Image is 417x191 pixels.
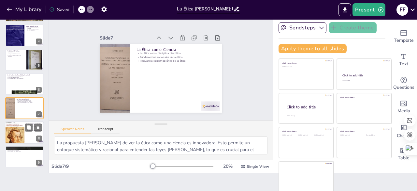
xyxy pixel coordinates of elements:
[141,1,180,43] div: Slide 7
[7,74,42,76] p: La Relación entre Moralidad y Legalidad
[7,150,42,151] p: Reflexión sobre la moralidad
[7,55,24,57] p: La crítica a las teorías basadas en resultados
[36,39,42,44] div: 4
[396,3,408,16] button: F F
[7,77,42,78] p: La primacía de la moralidad
[51,163,151,169] div: Slide 7 / 9
[366,135,386,136] div: Click to add text
[391,142,417,166] div: Add a table
[352,3,385,16] button: Present
[7,147,42,149] p: Conclusiones
[34,123,42,131] button: Delete Slide
[149,44,205,106] p: Relevancia contemporánea de la ética
[26,25,42,27] p: La Autonomía Moral
[155,39,211,101] p: La ética como disciplina científica
[5,24,44,46] div: 4
[391,25,417,48] div: Add ready made slides
[17,102,42,103] p: Relevancia contemporánea de la ética
[393,84,414,91] span: Questions
[26,30,42,32] p: La moralidad interna
[391,95,417,119] div: Add images, graphics, shapes or video
[25,123,33,131] button: Duplicate Slide
[36,63,42,69] div: 5
[91,127,120,134] button: Transcript
[282,62,329,65] div: Click to add title
[49,7,69,13] div: Saved
[247,164,269,169] span: Single View
[340,130,387,133] div: Click to add title
[177,4,233,14] input: Insert title
[5,121,44,144] div: 8
[5,146,44,167] div: 9
[329,22,377,33] button: Create theme
[26,127,42,130] p: Falta de consideración de las emociones
[17,98,42,100] p: La Ética como Ciencia
[17,101,42,102] p: Fundamentos racionales de la ética
[54,127,91,134] button: Speaker Notes
[36,111,42,117] div: 7
[342,80,385,82] div: Click to add text
[391,48,417,72] div: Add text boxes
[340,135,361,136] div: Click to add text
[7,148,42,150] p: Relevancia de la ética kantiana
[397,132,410,139] span: Charts
[157,36,214,99] p: La Ética como Ciencia
[7,51,24,53] p: La buena voluntad como bien incondicional
[279,22,326,33] button: Sendsteps
[279,44,347,53] button: Apply theme to all slides
[26,27,42,29] p: La autonomía como base de la moralidad
[287,104,328,110] div: Click to add title
[17,100,42,101] p: La ética como disciplina científica
[5,97,44,119] div: 7
[396,4,408,16] div: F F
[36,135,42,141] div: 8
[7,78,42,79] p: La naturaleza subjetiva de la moralidad
[340,96,387,99] div: Click to add title
[36,160,42,166] div: 9
[26,29,42,30] p: La responsabilidad individual
[7,151,42,152] p: Herramientas para dilemas éticos
[36,87,42,93] div: 6
[398,154,410,162] span: Table
[391,119,417,142] div: Add charts and graphs
[220,163,236,169] div: 20 %
[397,107,410,115] span: Media
[54,136,268,154] textarea: La propuesta [PERSON_NAME] de ver la ética como una ciencia es innovadora. Esto permite un enfoqu...
[391,72,417,95] div: Get real-time input from your audience
[282,130,329,133] div: Click to add title
[7,53,24,55] p: La importancia de la intención
[5,49,44,71] div: 5
[287,115,328,117] div: Click to add body
[394,37,414,44] span: Template
[338,3,351,16] button: Export to PowerPoint
[399,60,408,68] span: Text
[282,135,297,136] div: Click to add text
[26,126,42,127] p: Críticas sobre la rigidez de la ética
[152,42,208,103] p: Fundamentos racionales de la ética
[7,50,24,52] p: La Buena Voluntad
[342,73,386,77] div: Click to add title
[26,130,42,131] p: Limitaciones en la aplicación práctica
[5,4,44,15] button: My Library
[314,135,329,136] div: Click to add text
[282,66,329,68] div: Click to add text
[26,123,42,125] p: Críticas a la Ética Kantiana
[298,135,313,136] div: Click to add text
[7,75,42,77] p: Distinción entre moralidad y legalidad
[5,73,44,95] div: 6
